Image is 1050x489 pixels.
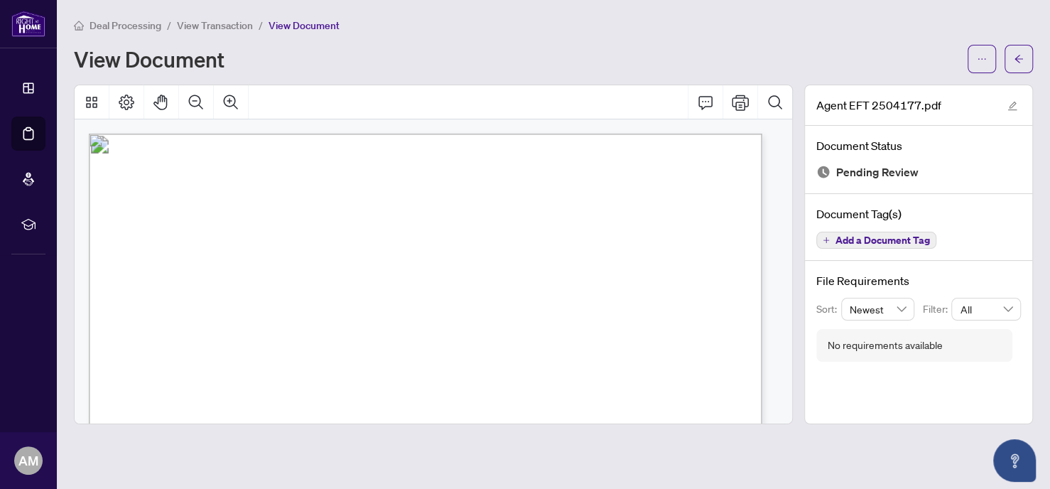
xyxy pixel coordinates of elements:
img: logo [11,11,45,37]
img: Document Status [816,165,830,179]
span: Newest [850,299,906,320]
span: AM [18,451,38,471]
span: arrow-left [1014,54,1024,64]
li: / [167,17,171,33]
h4: Document Tag(s) [816,205,1021,222]
span: All [960,299,1012,320]
h1: View Document [74,48,224,70]
p: Filter: [923,301,951,317]
span: edit [1007,101,1017,111]
h4: File Requirements [816,272,1021,289]
span: ellipsis [977,54,987,64]
div: No requirements available [828,338,943,353]
span: plus [823,237,830,244]
p: Sort: [816,301,841,317]
button: Add a Document Tag [816,232,936,249]
span: home [74,21,84,31]
span: View Transaction [177,19,253,32]
span: View Document [269,19,340,32]
span: Add a Document Tag [835,235,930,245]
h4: Document Status [816,137,1021,154]
span: Deal Processing [90,19,161,32]
span: Pending Review [836,163,919,182]
button: Open asap [993,439,1036,482]
span: Agent EFT 2504177.pdf [816,97,941,114]
li: / [259,17,263,33]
